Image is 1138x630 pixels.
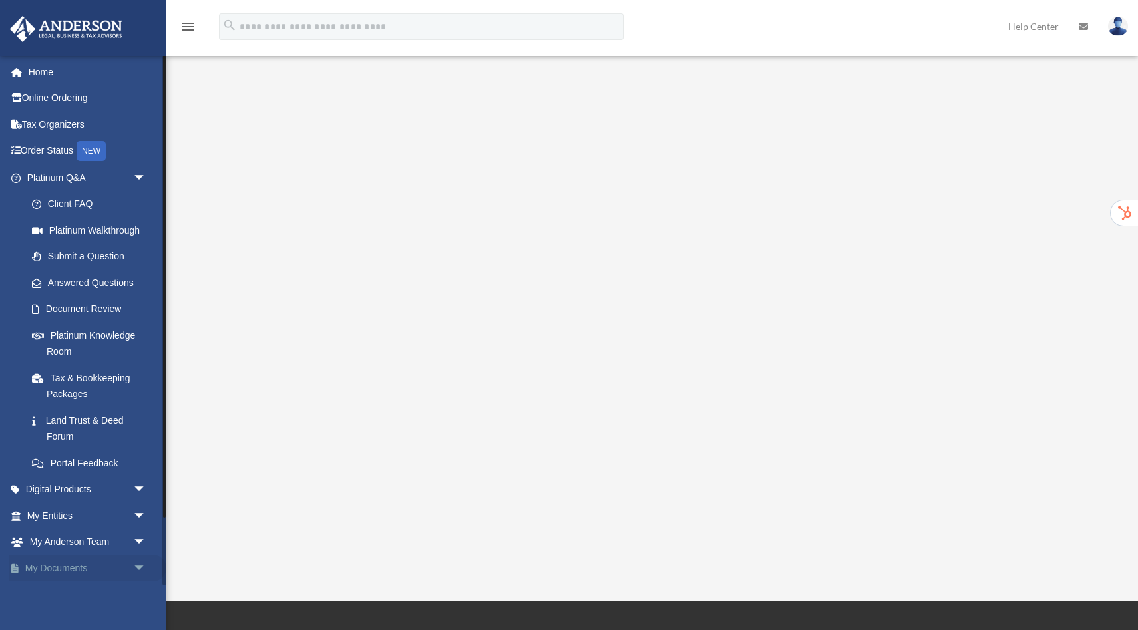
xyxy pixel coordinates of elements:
[19,296,166,323] a: Document Review
[9,164,166,191] a: Platinum Q&Aarrow_drop_down
[9,476,166,503] a: Digital Productsarrow_drop_down
[9,111,166,138] a: Tax Organizers
[180,23,196,35] a: menu
[6,16,126,42] img: Anderson Advisors Platinum Portal
[1108,17,1128,36] img: User Pic
[133,476,160,504] span: arrow_drop_down
[180,19,196,35] i: menu
[9,502,166,529] a: My Entitiesarrow_drop_down
[19,217,160,243] a: Platinum Walkthrough
[9,85,166,112] a: Online Ordering
[133,581,160,609] span: arrow_drop_down
[133,555,160,582] span: arrow_drop_down
[133,502,160,530] span: arrow_drop_down
[222,18,237,33] i: search
[19,365,166,407] a: Tax & Bookkeeping Packages
[9,529,166,555] a: My Anderson Teamarrow_drop_down
[9,138,166,165] a: Order StatusNEW
[9,59,166,85] a: Home
[19,191,166,218] a: Client FAQ
[19,407,166,450] a: Land Trust & Deed Forum
[19,450,166,476] a: Portal Feedback
[291,84,1010,484] iframe: <span data-mce-type="bookmark" style="display: inline-block; width: 0px; overflow: hidden; line-h...
[19,269,166,296] a: Answered Questions
[133,164,160,192] span: arrow_drop_down
[9,581,166,608] a: Online Learningarrow_drop_down
[77,141,106,161] div: NEW
[133,529,160,556] span: arrow_drop_down
[19,322,166,365] a: Platinum Knowledge Room
[19,243,166,270] a: Submit a Question
[9,555,166,581] a: My Documentsarrow_drop_down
